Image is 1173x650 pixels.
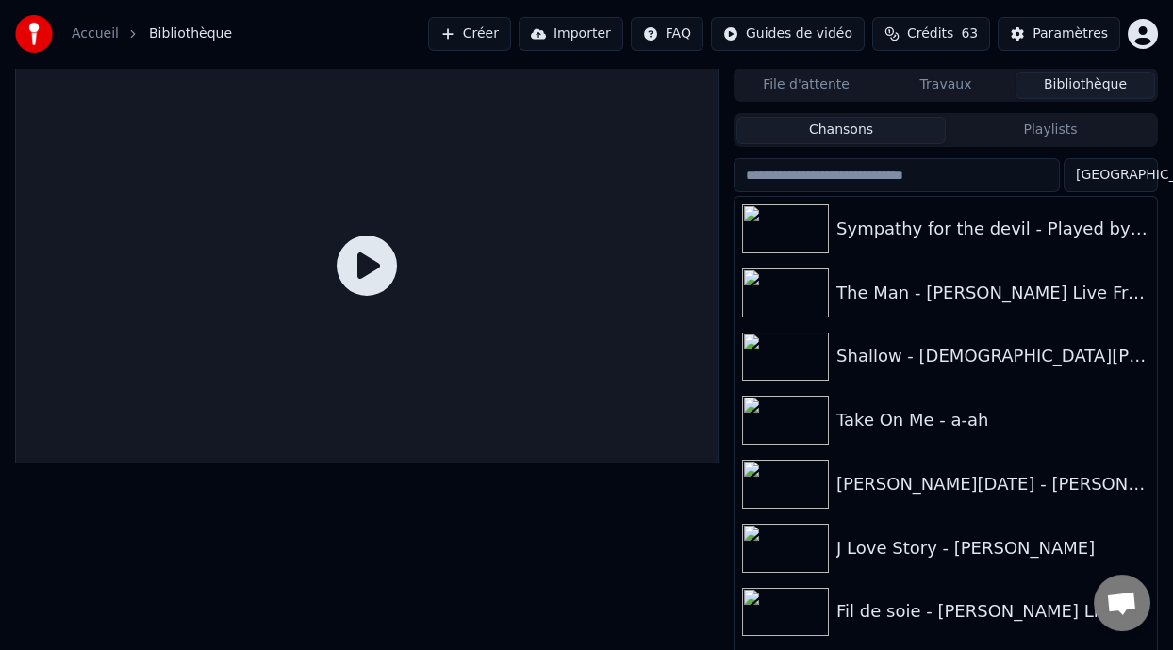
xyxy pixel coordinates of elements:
a: Accueil [72,24,119,43]
button: Travaux [876,72,1016,99]
button: FAQ [631,17,703,51]
div: Paramètres [1033,24,1108,43]
span: Crédits [907,24,953,43]
button: File d'attente [736,72,876,99]
div: J Love Story - [PERSON_NAME] [836,535,1149,561]
div: The Man - [PERSON_NAME] Live From The Eras Tour [836,280,1149,306]
img: youka [15,15,53,53]
button: Chansons [736,117,946,144]
span: 63 [961,24,978,43]
button: Paramètres [998,17,1120,51]
button: Crédits63 [872,17,990,51]
div: Sympathy for the devil - Played by 1000 musicians [836,216,1149,242]
div: Ouvrir le chat [1094,575,1150,631]
button: Bibliothèque [1016,72,1155,99]
button: Importer [519,17,623,51]
span: Bibliothèque [149,24,232,43]
div: Fil de soie - [PERSON_NAME] Live @ Club Soda [836,598,1149,625]
nav: breadcrumb [72,24,232,43]
button: Créer [428,17,511,51]
button: Playlists [946,117,1155,144]
button: Guides de vidéo [711,17,865,51]
div: Take On Me - a-ah [836,407,1149,433]
div: [PERSON_NAME][DATE] - [PERSON_NAME] The Eras Tour [PERSON_NAME] Version [836,471,1149,497]
div: Shallow - [DEMOGRAPHIC_DATA][PERSON_NAME] & [PERSON_NAME] [836,343,1149,369]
